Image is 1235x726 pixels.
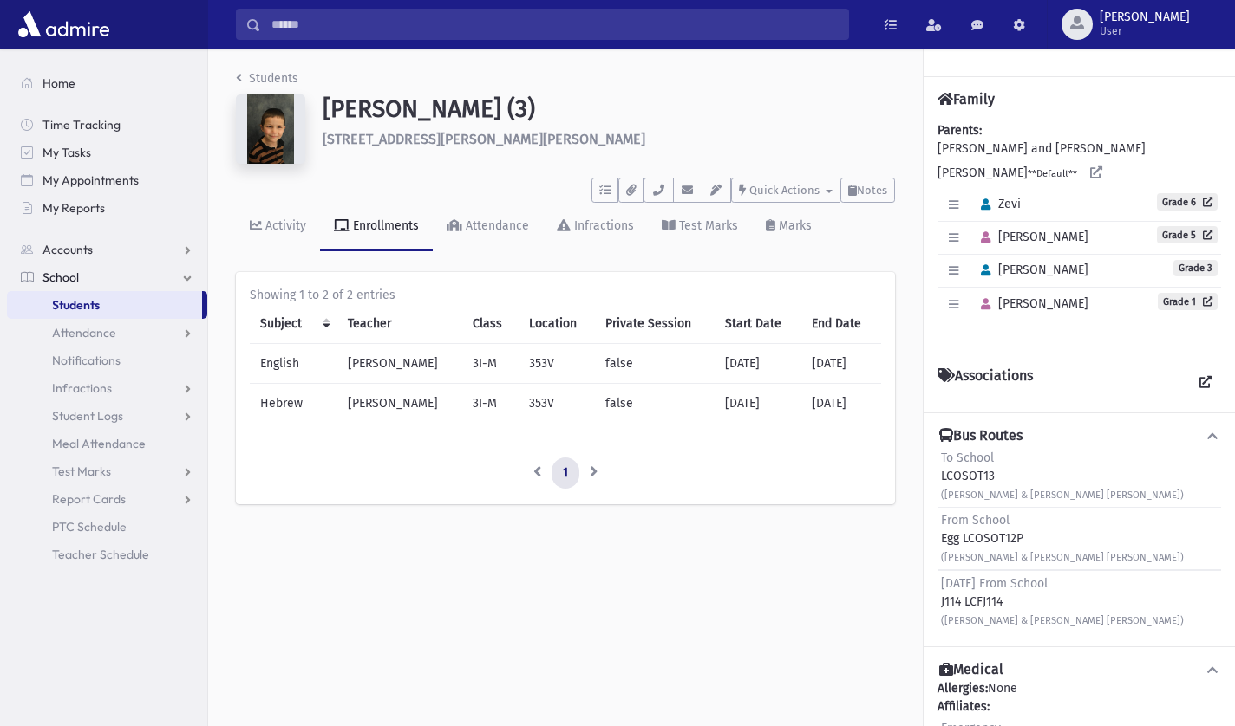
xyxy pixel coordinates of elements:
td: [DATE] [715,344,801,384]
a: Infractions [7,374,207,402]
td: 3I-M [462,384,519,424]
td: Hebrew [250,384,337,424]
a: Students [236,71,298,86]
span: My Tasks [42,145,91,160]
span: Students [52,297,100,313]
td: [PERSON_NAME] [337,384,462,424]
td: [DATE] [801,384,881,424]
span: My Reports [42,200,105,216]
span: Time Tracking [42,117,121,133]
a: Accounts [7,236,207,263]
td: 3I-M [462,344,519,384]
span: Teacher Schedule [52,547,149,562]
td: [DATE] [801,344,881,384]
b: Parents: [938,123,982,138]
a: Marks [752,203,826,251]
nav: breadcrumb [236,69,298,94]
div: Showing 1 to 2 of 2 entries [250,286,881,304]
a: Teacher Schedule [7,541,207,568]
h4: Family [938,91,995,107]
td: English [250,344,337,384]
span: [PERSON_NAME] [973,263,1088,277]
td: 353V [519,384,596,424]
span: Zevi [973,197,1021,211]
div: Infractions [571,218,634,233]
a: Home [7,69,207,97]
button: Notes [840,178,895,203]
button: Medical [938,661,1221,679]
div: Egg LCOSOT12P [941,511,1184,566]
b: Allergies: [938,681,988,696]
a: Time Tracking [7,111,207,139]
span: PTC Schedule [52,519,127,535]
div: Enrollments [350,218,419,233]
h1: [PERSON_NAME] (3) [323,94,895,124]
a: Meal Attendance [7,430,207,457]
span: Quick Actions [749,184,820,197]
div: J114 LCFJ114 [941,574,1184,629]
a: PTC Schedule [7,513,207,541]
b: Affiliates: [938,699,990,714]
span: Grade 3 [1173,260,1218,276]
small: ([PERSON_NAME] & [PERSON_NAME] [PERSON_NAME]) [941,489,1184,501]
span: [PERSON_NAME] [973,296,1088,311]
span: Infractions [52,380,112,396]
a: Notifications [7,347,207,374]
td: [DATE] [715,384,801,424]
th: Teacher [337,304,462,344]
span: Home [42,75,75,91]
h4: Associations [938,367,1033,399]
div: Attendance [462,218,529,233]
a: Grade 1 [1158,293,1218,310]
span: [DATE] From School [941,576,1048,591]
span: Accounts [42,242,93,257]
h4: Medical [939,661,1003,679]
span: My Appointments [42,172,139,188]
th: End Date [801,304,881,344]
span: Report Cards [52,491,126,507]
th: Location [519,304,596,344]
input: Search [261,9,848,40]
span: Attendance [52,325,116,340]
span: To School [941,451,994,465]
span: [PERSON_NAME] [973,230,1088,244]
th: Subject [250,304,337,344]
span: Test Marks [52,463,111,479]
a: My Reports [7,194,207,222]
a: Report Cards [7,485,207,513]
span: Notes [857,184,887,197]
img: AdmirePro [14,7,114,42]
button: Quick Actions [731,178,840,203]
a: Student Logs [7,402,207,430]
a: My Tasks [7,139,207,166]
a: School [7,263,207,291]
th: Class [462,304,519,344]
a: Students [7,291,202,319]
td: 353V [519,344,596,384]
a: Activity [236,203,320,251]
div: Activity [262,218,306,233]
a: Attendance [7,319,207,347]
span: School [42,269,79,285]
small: ([PERSON_NAME] & [PERSON_NAME] [PERSON_NAME]) [941,552,1184,563]
h6: [STREET_ADDRESS][PERSON_NAME][PERSON_NAME] [323,131,895,147]
td: false [595,344,715,384]
div: Test Marks [676,218,738,233]
th: Start Date [715,304,801,344]
div: [PERSON_NAME] and [PERSON_NAME] [PERSON_NAME] [938,121,1221,339]
a: Enrollments [320,203,433,251]
h4: Bus Routes [939,427,1023,445]
span: User [1100,24,1190,38]
a: Test Marks [7,457,207,485]
span: [PERSON_NAME] [1100,10,1190,24]
a: Test Marks [648,203,752,251]
span: Notifications [52,353,121,368]
a: Grade 5 [1157,226,1218,243]
a: View all Associations [1190,367,1221,399]
div: Marks [775,218,812,233]
td: false [595,384,715,424]
span: Student Logs [52,408,123,424]
a: Infractions [543,203,648,251]
a: 1 [552,457,579,489]
a: Grade 6 [1157,193,1218,211]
